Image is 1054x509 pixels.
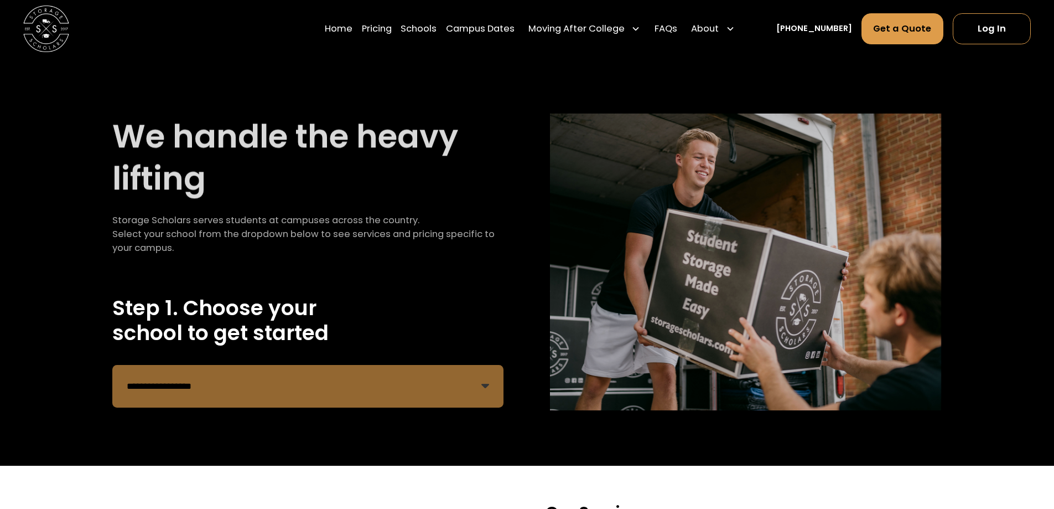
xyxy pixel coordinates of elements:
[687,13,740,45] div: About
[655,13,677,45] a: FAQs
[861,13,944,44] a: Get a Quote
[112,214,503,255] div: Storage Scholars serves students at campuses across the country. Select your school from the drop...
[401,13,437,45] a: Schools
[112,365,503,408] form: Remind Form
[23,6,69,52] a: home
[112,296,503,346] h2: Step 1. Choose your school to get started
[362,13,392,45] a: Pricing
[112,115,503,199] h1: We handle the heavy lifting
[953,13,1031,44] a: Log In
[550,114,941,411] img: storage scholar
[524,13,646,45] div: Moving After College
[446,13,515,45] a: Campus Dates
[528,22,625,36] div: Moving After College
[776,23,852,35] a: [PHONE_NUMBER]
[23,6,69,52] img: Storage Scholars main logo
[691,22,719,36] div: About
[325,13,352,45] a: Home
